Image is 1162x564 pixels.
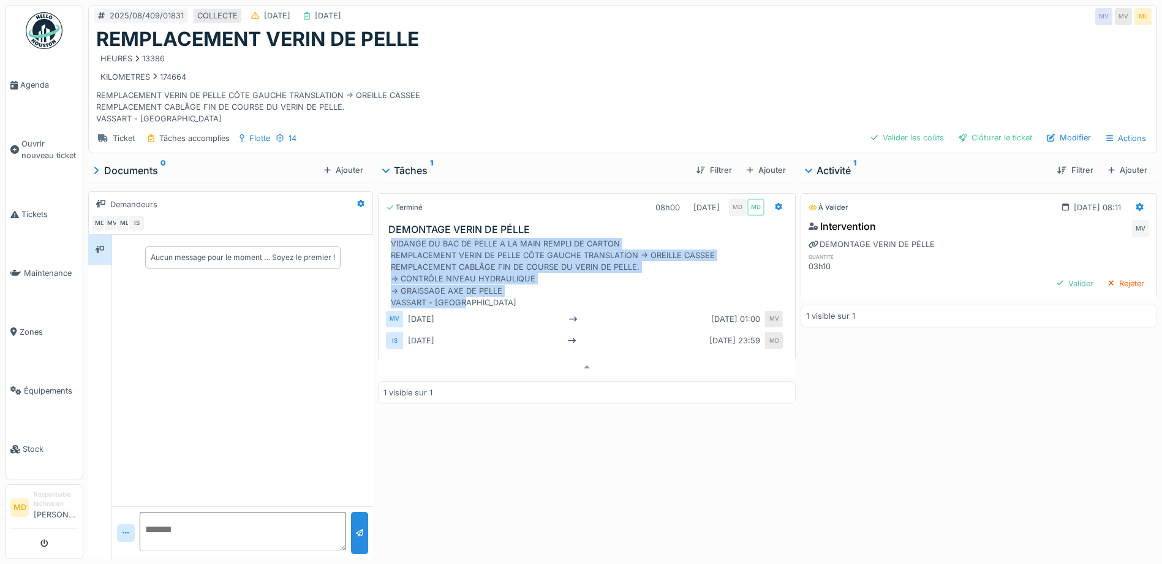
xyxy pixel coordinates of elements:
[315,10,341,21] div: [DATE]
[430,163,433,178] sup: 1
[160,163,166,178] sup: 0
[6,361,83,420] a: Équipements
[954,129,1037,146] div: Clôturer le ticket
[21,208,78,220] span: Tickets
[809,238,935,250] div: DEMONTAGE VERIN DE PÉLLE
[1115,8,1132,25] div: MV
[866,129,949,146] div: Valider les coûts
[1132,220,1149,237] div: MV
[383,387,432,398] div: 1 visible sur 1
[34,490,78,509] div: Responsable technicien
[809,253,919,261] h6: quantité
[24,267,78,279] span: Maintenance
[1042,129,1096,146] div: Modifier
[113,132,135,144] div: Ticket
[1095,8,1112,25] div: MV
[26,12,62,49] img: Badge_color-CXgf-gQk.svg
[197,10,238,21] div: COLLECTE
[655,202,680,213] div: 08h00
[20,79,78,91] span: Agenda
[806,310,855,322] div: 1 visible sur 1
[100,71,186,83] div: KILOMETRES 174664
[386,202,423,213] div: Terminé
[289,132,296,144] div: 14
[249,132,270,144] div: Flotte
[6,185,83,244] a: Tickets
[853,163,856,178] sup: 1
[391,238,788,308] div: VIDANGE DU BAC DE PELLE A LA MAIN REMPLI DE CARTON REMPLACEMENT VERIN DE PELLE CÔTE GAUCHE TRANSL...
[319,162,368,178] div: Ajouter
[104,215,121,232] div: MV
[6,303,83,362] a: Zones
[805,163,1047,178] div: Activité
[6,420,83,479] a: Stock
[386,311,403,327] div: MV
[6,244,83,303] a: Maintenance
[729,199,746,216] div: MD
[151,252,335,263] div: Aucun message pour le moment … Soyez le premier !
[809,219,876,234] div: Intervention
[24,385,78,397] span: Équipements
[110,199,157,210] div: Demandeurs
[96,51,1149,124] div: REMPLACEMENT VERIN DE PELLE CÔTE GAUCHE TRANSLATION -> OREILLE CASSEE REMPLACEMENT CABLÂGE FIN DE...
[159,132,230,144] div: Tâches accomplies
[742,162,791,178] div: Ajouter
[1052,162,1098,178] div: Filtrer
[116,215,133,232] div: ML
[1103,162,1152,178] div: Ajouter
[692,162,737,178] div: Filtrer
[34,490,78,525] li: [PERSON_NAME]
[403,332,766,349] div: [DATE] [DATE] 23:59
[1101,129,1152,147] div: Actions
[1134,8,1152,25] div: ML
[128,215,145,232] div: IS
[93,163,319,178] div: Documents
[747,199,764,216] div: MD
[23,443,78,455] span: Stock
[20,326,78,338] span: Zones
[6,115,83,185] a: Ouvrir nouveau ticket
[809,261,919,272] div: 03h10
[1074,202,1121,213] div: [DATE] 08:11
[1103,275,1149,292] div: Rejeter
[1052,275,1098,292] div: Valider
[403,311,766,327] div: [DATE] [DATE] 01:00
[96,28,419,51] h1: REMPLACEMENT VERIN DE PELLE
[10,498,29,517] li: MD
[766,332,783,349] div: MD
[766,311,783,327] div: MV
[6,56,83,115] a: Agenda
[264,10,290,21] div: [DATE]
[91,215,108,232] div: MD
[21,138,78,161] span: Ouvrir nouveau ticket
[100,53,165,64] div: HEURES 13386
[693,202,720,213] div: [DATE]
[110,10,184,21] div: 2025/08/409/01831
[809,202,848,213] div: À valider
[386,332,403,349] div: IS
[388,224,790,235] h3: DEMONTAGE VERIN DE PÉLLE
[383,163,686,178] div: Tâches
[10,490,78,528] a: MD Responsable technicien[PERSON_NAME]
